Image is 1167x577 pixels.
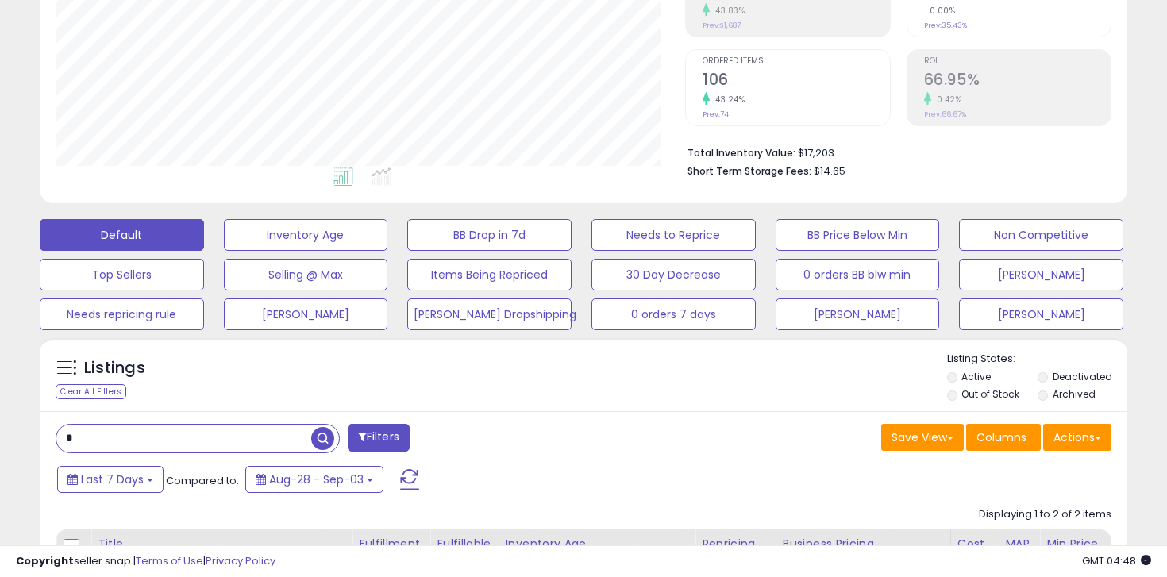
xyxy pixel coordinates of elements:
span: Columns [976,429,1026,445]
button: Needs repricing rule [40,298,204,330]
span: Compared to: [166,473,239,488]
div: seller snap | | [16,554,275,569]
small: 43.24% [710,94,745,106]
span: Aug-28 - Sep-03 [269,471,364,487]
button: Needs to Reprice [591,219,756,251]
button: Non Competitive [959,219,1123,251]
span: 2025-09-11 04:48 GMT [1082,553,1151,568]
button: 0 orders BB blw min [776,259,940,290]
button: [PERSON_NAME] [959,259,1123,290]
span: $14.65 [814,163,845,179]
small: Prev: 35.43% [924,21,967,30]
small: 0.00% [924,5,956,17]
button: [PERSON_NAME] [776,298,940,330]
button: [PERSON_NAME] Dropshipping [407,298,572,330]
h2: 66.95% [924,71,1111,92]
small: 0.42% [931,94,962,106]
label: Out of Stock [961,387,1019,401]
span: Last 7 Days [81,471,144,487]
button: BB Price Below Min [776,219,940,251]
label: Archived [1053,387,1096,401]
button: Top Sellers [40,259,204,290]
h2: 106 [703,71,889,92]
button: Default [40,219,204,251]
b: Short Term Storage Fees: [687,164,811,178]
button: [PERSON_NAME] [959,298,1123,330]
button: Columns [966,424,1041,451]
small: Prev: 74 [703,110,729,119]
a: Privacy Policy [206,553,275,568]
small: 43.83% [710,5,745,17]
label: Active [961,370,991,383]
button: BB Drop in 7d [407,219,572,251]
a: Terms of Use [136,553,203,568]
button: Save View [881,424,964,451]
small: Prev: 66.67% [924,110,966,119]
button: Selling @ Max [224,259,388,290]
button: Filters [348,424,410,452]
button: [PERSON_NAME] [224,298,388,330]
button: Items Being Repriced [407,259,572,290]
b: Total Inventory Value: [687,146,795,160]
button: Inventory Age [224,219,388,251]
button: Actions [1043,424,1111,451]
strong: Copyright [16,553,74,568]
button: Last 7 Days [57,466,164,493]
div: Displaying 1 to 2 of 2 items [979,507,1111,522]
button: Aug-28 - Sep-03 [245,466,383,493]
h5: Listings [84,357,145,379]
li: $17,203 [687,142,1100,161]
label: Deactivated [1053,370,1112,383]
span: ROI [924,57,1111,66]
span: Ordered Items [703,57,889,66]
button: 30 Day Decrease [591,259,756,290]
p: Listing States: [947,352,1128,367]
button: 0 orders 7 days [591,298,756,330]
div: Clear All Filters [56,384,126,399]
small: Prev: $1,687 [703,21,741,30]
